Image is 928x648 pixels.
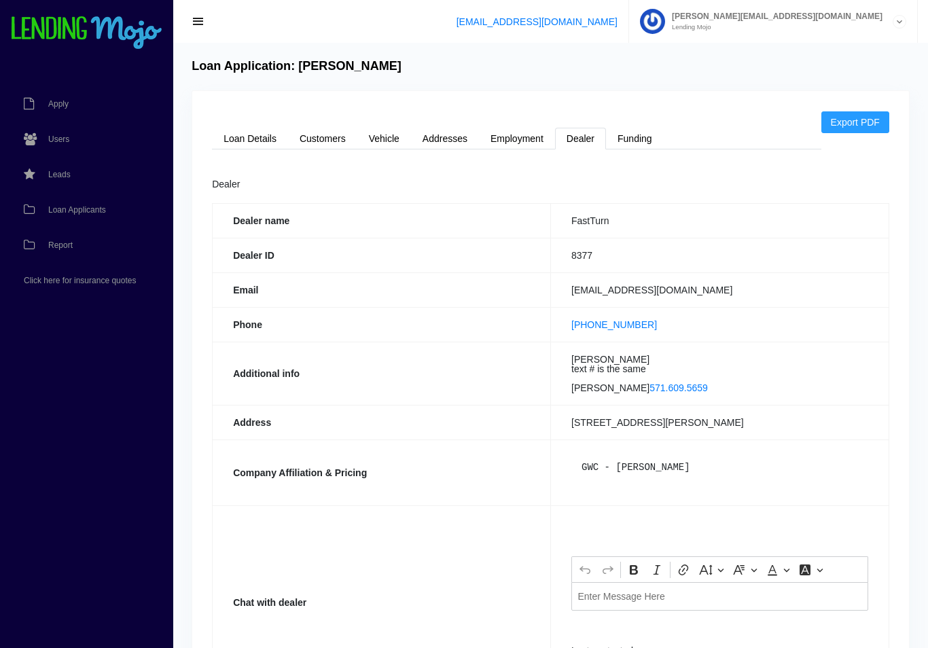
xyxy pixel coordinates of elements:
th: Dealer ID [213,238,551,272]
td: 8377 [551,238,889,272]
img: Profile image [640,9,665,34]
small: Lending Mojo [665,24,882,31]
a: Funding [606,128,664,149]
a: Employment [479,128,555,149]
div: Editor toolbar [572,557,868,583]
a: [PHONE_NUMBER] [571,319,657,330]
a: Dealer [555,128,606,149]
a: 571.609.5659 [649,382,708,393]
div: Dealer [212,177,889,193]
th: Dealer name [213,203,551,238]
th: Phone [213,307,551,342]
a: [EMAIL_ADDRESS][DOMAIN_NAME] [457,16,618,27]
a: Vehicle [357,128,411,149]
h4: Loan Application: [PERSON_NAME] [192,59,401,74]
td: [STREET_ADDRESS][PERSON_NAME] [551,405,889,439]
th: Email [213,272,551,307]
td: FastTurn [551,203,889,238]
span: [PERSON_NAME][EMAIL_ADDRESS][DOMAIN_NAME] [665,12,882,20]
span: Click here for insurance quotes [24,276,136,285]
th: Additional info [213,342,551,405]
td: [EMAIL_ADDRESS][DOMAIN_NAME] [551,272,889,307]
span: Report [48,241,73,249]
a: Customers [288,128,357,149]
img: logo-small.png [10,16,163,50]
span: Leads [48,170,71,179]
span: Loan Applicants [48,206,106,214]
a: Loan Details [212,128,288,149]
pre: GWC - [PERSON_NAME] [571,452,868,482]
span: Apply [48,100,69,108]
th: Company Affiliation & Pricing [213,439,551,505]
a: Addresses [411,128,479,149]
span: Users [48,135,69,143]
a: Export PDF [821,111,889,133]
th: Address [213,405,551,439]
div: Editor editing area: main. Press ⌥0 for help. [571,582,868,610]
td: [PERSON_NAME] text # is the same [PERSON_NAME] [551,342,889,405]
